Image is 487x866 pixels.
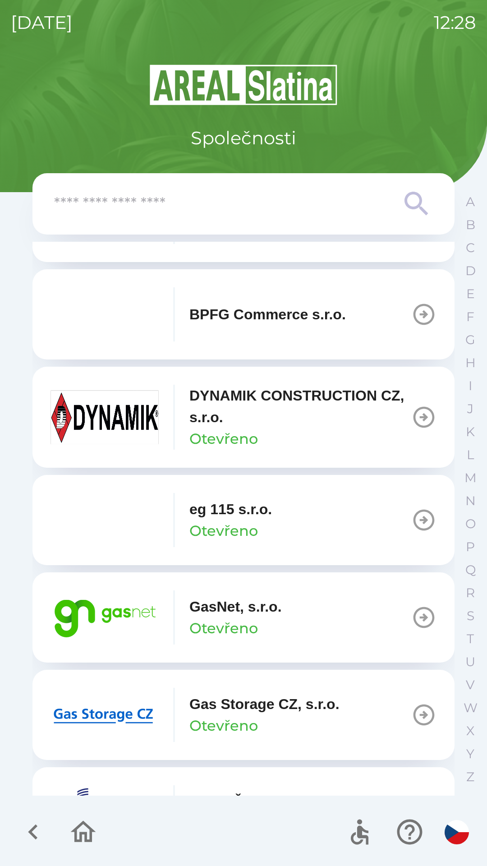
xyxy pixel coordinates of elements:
button: F [459,305,482,328]
p: Gas Storage CZ, s.r.o. [189,693,340,715]
p: U [465,654,475,670]
p: K [466,424,475,440]
button: H [459,351,482,374]
button: D [459,259,482,282]
button: BPFG Commerce s.r.o. [32,269,455,359]
button: OHLA ŽS, a.s.Otevřeno [32,767,455,857]
button: S [459,604,482,627]
button: W [459,696,482,719]
button: eg 115 s.r.o.Otevřeno [32,475,455,565]
img: 2bd567fa-230c-43b3-b40d-8aef9e429395.png [51,688,159,742]
p: J [467,401,473,417]
img: 9aa1c191-0426-4a03-845b-4981a011e109.jpeg [51,390,159,444]
p: B [466,217,475,233]
img: 95230cbc-907d-4dce-b6ee-20bf32430970.png [51,785,159,839]
img: 95bd5263-4d84-4234-8c68-46e365c669f1.png [51,590,159,645]
button: R [459,581,482,604]
img: Logo [32,63,455,106]
button: I [459,374,482,397]
p: R [466,585,475,601]
p: C [466,240,475,256]
p: N [465,493,476,509]
img: f3b1b367-54a7-43c8-9d7e-84e812667233.png [51,287,159,341]
p: eg 115 s.r.o. [189,498,272,520]
button: Gas Storage CZ, s.r.o.Otevřeno [32,670,455,760]
button: L [459,443,482,466]
p: DYNAMIK CONSTRUCTION CZ, s.r.o. [189,385,411,428]
p: M [464,470,477,486]
p: Otevřeno [189,617,258,639]
button: E [459,282,482,305]
p: T [467,631,474,647]
p: V [466,677,475,693]
p: E [466,286,475,302]
button: U [459,650,482,673]
p: D [465,263,476,279]
p: X [466,723,474,739]
button: B [459,213,482,236]
p: Z [466,769,474,785]
p: I [469,378,472,394]
img: 1a4889b5-dc5b-4fa6-815e-e1339c265386.png [51,493,159,547]
button: C [459,236,482,259]
p: Společnosti [191,124,296,152]
p: [DATE] [11,9,73,36]
p: O [465,516,476,532]
button: V [459,673,482,696]
p: S [467,608,474,624]
p: BPFG Commerce s.r.o. [189,304,346,325]
button: N [459,489,482,512]
p: G [465,332,475,348]
button: T [459,627,482,650]
button: A [459,190,482,213]
p: Y [466,746,474,762]
p: OHLA ŽS, a.s. [189,791,284,812]
button: P [459,535,482,558]
button: M [459,466,482,489]
button: Q [459,558,482,581]
button: K [459,420,482,443]
p: Q [465,562,476,578]
p: Otevřeno [189,428,258,450]
p: 12:28 [434,9,476,36]
p: A [466,194,475,210]
button: DYNAMIK CONSTRUCTION CZ, s.r.o.Otevřeno [32,367,455,468]
p: Otevřeno [189,520,258,542]
button: O [459,512,482,535]
p: L [467,447,474,463]
p: F [466,309,474,325]
button: G [459,328,482,351]
p: Otevřeno [189,715,258,737]
p: W [464,700,478,716]
button: Y [459,742,482,765]
p: GasNet, s.r.o. [189,596,282,617]
button: X [459,719,482,742]
p: H [465,355,476,371]
button: J [459,397,482,420]
button: Z [459,765,482,788]
p: P [466,539,475,555]
img: cs flag [445,820,469,844]
button: GasNet, s.r.o.Otevřeno [32,572,455,663]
